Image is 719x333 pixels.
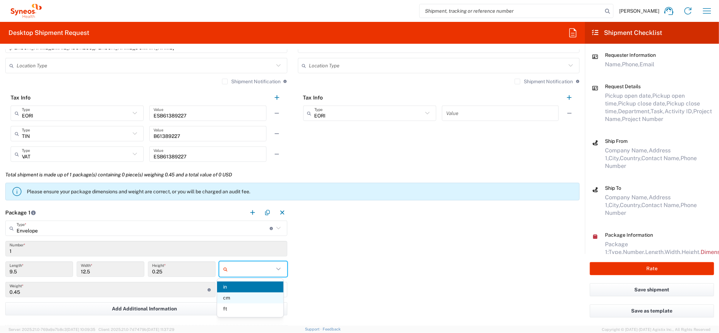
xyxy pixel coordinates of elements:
span: Country, [620,202,641,208]
button: Rate [590,262,714,275]
p: Please ensure your package dimensions and weight are correct, or you will be charged an audit fee. [27,188,576,195]
span: Ship From [605,138,628,144]
span: Name, [605,61,622,68]
span: Contact Name, [641,202,681,208]
span: Task, [651,108,665,115]
span: Server: 2025.21.0-769a9a7b8c3 [8,327,95,332]
input: Shipment, tracking or reference number [420,4,603,18]
span: City, [609,155,620,162]
span: ft [217,303,283,314]
span: [DATE] 10:09:35 [67,327,95,332]
button: Save as template [590,304,714,317]
span: Package Information [605,232,653,238]
span: Company Name, [605,194,649,201]
span: Copyright © [DATE]-[DATE] Agistix Inc., All Rights Reserved [602,326,711,333]
label: Shipment Notification [515,79,573,84]
span: Country, [620,155,641,162]
span: Ship To [605,185,621,191]
span: Project Number [622,116,663,122]
span: Requester Information [605,52,656,58]
h2: Package 1 [5,209,36,216]
h2: Tax Info [303,94,323,101]
span: Width, [665,249,682,255]
span: cm [217,292,283,303]
span: in [217,281,283,292]
span: Pickup close date, [618,100,666,107]
span: [DATE] 11:37:29 [147,327,174,332]
span: Activity ID, [665,108,693,115]
span: Add Additional Information [112,305,177,312]
button: Add Additional Information [5,302,287,315]
span: Package 1: [605,241,628,255]
h2: Shipment Checklist [591,29,663,37]
span: Email [640,61,654,68]
h2: Desktop Shipment Request [8,29,89,37]
span: [PERSON_NAME] [619,8,659,14]
span: Length, [645,249,665,255]
span: Company Name, [605,147,649,154]
span: Number, [623,249,645,255]
span: Height, [682,249,701,255]
span: City, [609,202,620,208]
label: Shipment Notification [222,79,281,84]
a: Support [305,327,323,331]
span: Type, [609,249,623,255]
span: Request Details [605,84,641,89]
h2: Tax Info [11,94,31,101]
span: Pickup open date, [605,92,652,99]
span: Department, [618,108,651,115]
span: Phone, [622,61,640,68]
span: Client: 2025.21.0-7d7479b [98,327,174,332]
span: Contact Name, [641,155,681,162]
button: Save shipment [590,283,714,296]
a: Feedback [323,327,341,331]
